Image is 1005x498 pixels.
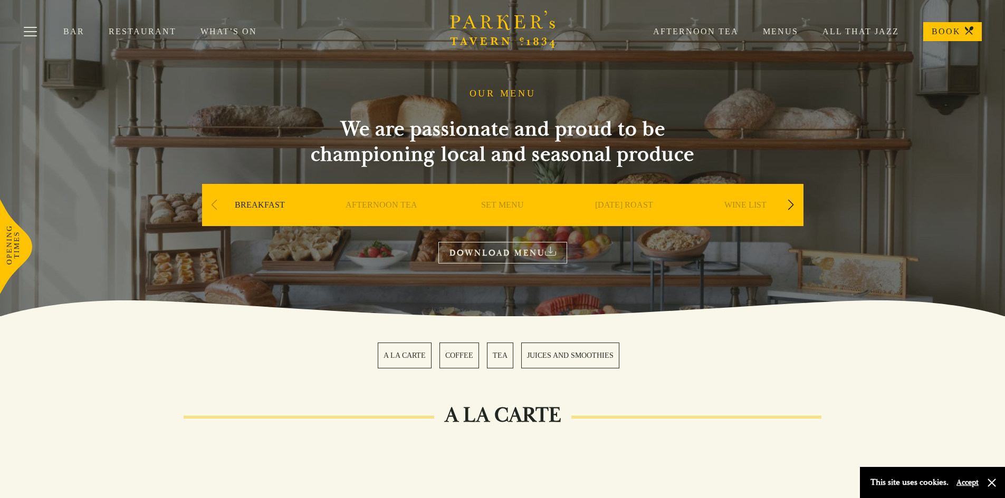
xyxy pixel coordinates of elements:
div: 2 / 9 [323,184,439,258]
h1: OUR MENU [470,88,536,100]
button: Accept [956,477,979,487]
div: Previous slide [207,193,222,217]
a: [DATE] ROAST [595,200,653,242]
div: 1 / 9 [202,184,318,258]
p: This site uses cookies. [870,475,949,490]
a: 4 / 4 [521,343,619,368]
h2: We are passionate and proud to be championing local and seasonal produce [292,116,714,167]
a: AFTERNOON TEA [346,200,417,242]
a: SET MENU [481,200,524,242]
a: WINE LIST [724,200,767,242]
h2: A LA CARTE [434,403,571,428]
div: 5 / 9 [687,184,803,258]
a: DOWNLOAD MENU [438,242,567,263]
div: 3 / 9 [445,184,561,258]
a: 3 / 4 [487,343,513,368]
div: Next slide [784,193,798,217]
a: 2 / 4 [439,343,479,368]
a: BREAKFAST [235,200,285,242]
div: 4 / 9 [566,184,682,258]
a: 1 / 4 [378,343,432,368]
button: Close and accept [987,477,997,488]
